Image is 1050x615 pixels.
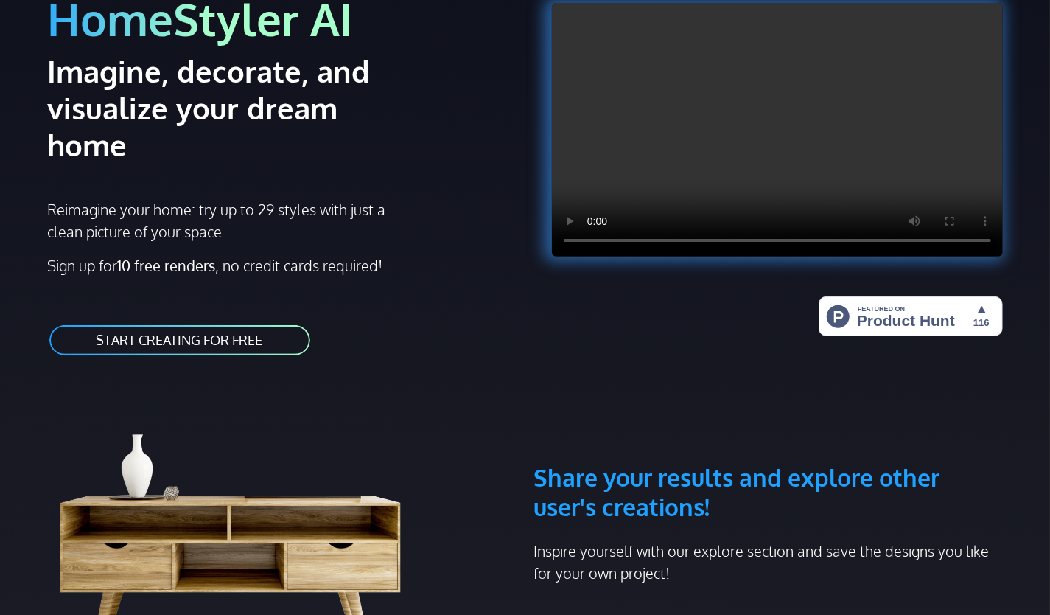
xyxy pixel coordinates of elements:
h3: Share your results and explore other user's creations! [534,392,1003,522]
p: Reimagine your home: try up to 29 styles with just a clean picture of your space. [48,198,399,243]
a: START CREATING FOR FREE [48,324,312,357]
p: Sign up for , no credit cards required! [48,254,517,277]
h2: Imagine, decorate, and visualize your dream home [48,52,423,163]
p: Inspire yourself with our explore section and save the designs you like for your own project! [534,540,1003,584]
strong: 10 free renders [118,256,216,275]
img: HomeStyler AI - Interior Design Made Easy: One Click to Your Dream Home | Product Hunt [819,296,1003,336]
